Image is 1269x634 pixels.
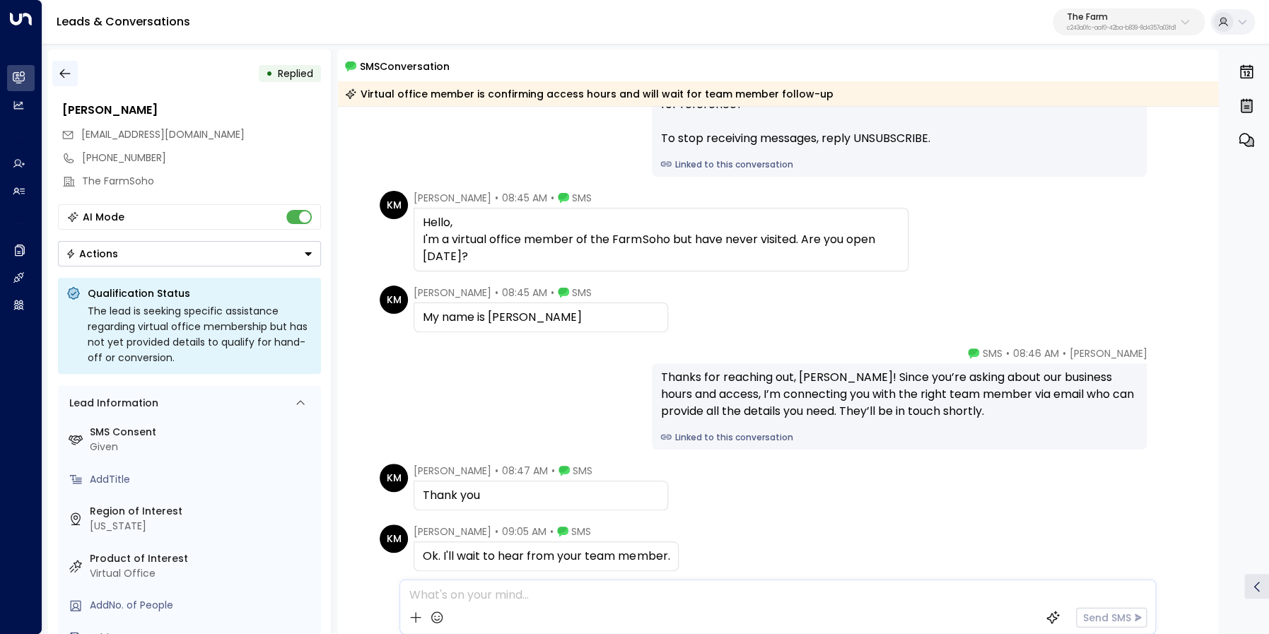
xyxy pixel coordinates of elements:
[1062,346,1065,360] span: •
[495,286,498,300] span: •
[502,286,547,300] span: 08:45 AM
[64,396,158,411] div: Lead Information
[88,303,312,365] div: The lead is seeking specific assistance regarding virtual office membership but has not yet provi...
[502,464,548,478] span: 08:47 AM
[551,286,554,300] span: •
[266,61,273,86] div: •
[423,487,659,504] div: Thank you
[90,425,315,440] label: SMS Consent
[573,464,592,478] span: SMS
[660,431,1138,444] a: Linked to this conversation
[58,241,321,266] div: Button group with a nested menu
[1152,346,1181,375] img: 5_headshot.jpg
[1152,585,1181,614] img: 5_headshot.jpg
[495,191,498,205] span: •
[423,309,659,326] div: My name is [PERSON_NAME]
[423,214,899,265] div: Hello, I'm a virtual office member of the FarmSoho but have never visited. Are you open [DATE]?
[1067,25,1176,31] p: c243a0fc-aaf0-42ba-b839-8d4357a03fd1
[572,191,592,205] span: SMS
[82,174,321,189] div: The FarmSoho
[88,286,312,300] p: Qualification Status
[502,524,546,539] span: 09:05 AM
[90,598,315,613] div: AddNo. of People
[90,440,315,454] div: Given
[81,127,245,141] span: [EMAIL_ADDRESS][DOMAIN_NAME]
[57,13,190,30] a: Leads & Conversations
[551,464,555,478] span: •
[571,524,591,539] span: SMS
[81,127,245,142] span: Kmagloire7@gmail.com
[380,464,408,492] div: KM
[380,191,408,219] div: KM
[345,87,834,101] div: Virtual office member is confirming access hours and will wait for team member follow-up
[551,191,554,205] span: •
[58,241,321,266] button: Actions
[495,464,498,478] span: •
[90,566,315,581] div: Virtual Office
[90,472,315,487] div: AddTitle
[414,464,491,478] span: [PERSON_NAME]
[380,524,408,553] div: KM
[414,286,491,300] span: [PERSON_NAME]
[550,524,554,539] span: •
[1067,13,1176,21] p: The Farm
[83,210,124,224] div: AI Mode
[90,519,315,534] div: [US_STATE]
[380,286,408,314] div: KM
[1053,8,1205,35] button: The Farmc243a0fc-aaf0-42ba-b839-8d4357a03fd1
[502,191,547,205] span: 08:45 AM
[982,346,1002,360] span: SMS
[660,369,1138,420] div: Thanks for reaching out, [PERSON_NAME]! Since you’re asking about our business hours and access, ...
[1005,346,1009,360] span: •
[1069,346,1147,360] span: [PERSON_NAME]
[90,504,315,519] label: Region of Interest
[572,286,592,300] span: SMS
[62,102,321,119] div: [PERSON_NAME]
[495,524,498,539] span: •
[278,66,313,81] span: Replied
[82,151,321,165] div: [PHONE_NUMBER]
[414,524,491,539] span: [PERSON_NAME]
[360,58,450,74] span: SMS Conversation
[90,551,315,566] label: Product of Interest
[414,191,491,205] span: [PERSON_NAME]
[660,158,1138,171] a: Linked to this conversation
[66,247,118,260] div: Actions
[423,548,669,565] div: Ok. I'll wait to hear from your team member.
[1012,346,1058,360] span: 08:46 AM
